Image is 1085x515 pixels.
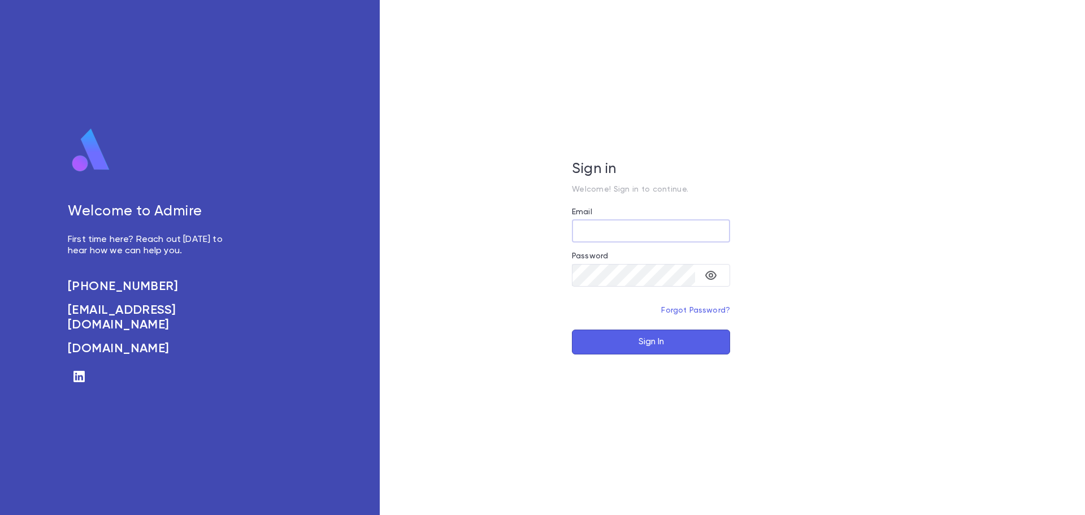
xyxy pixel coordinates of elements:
[700,264,722,287] button: toggle password visibility
[68,303,235,332] a: [EMAIL_ADDRESS][DOMAIN_NAME]
[68,341,235,356] a: [DOMAIN_NAME]
[68,279,235,294] a: [PHONE_NUMBER]
[68,204,235,220] h5: Welcome to Admire
[572,252,608,261] label: Password
[661,306,730,314] a: Forgot Password?
[572,330,730,354] button: Sign In
[68,234,235,257] p: First time here? Reach out [DATE] to hear how we can help you.
[68,128,114,173] img: logo
[572,161,730,178] h5: Sign in
[572,185,730,194] p: Welcome! Sign in to continue.
[572,207,592,217] label: Email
